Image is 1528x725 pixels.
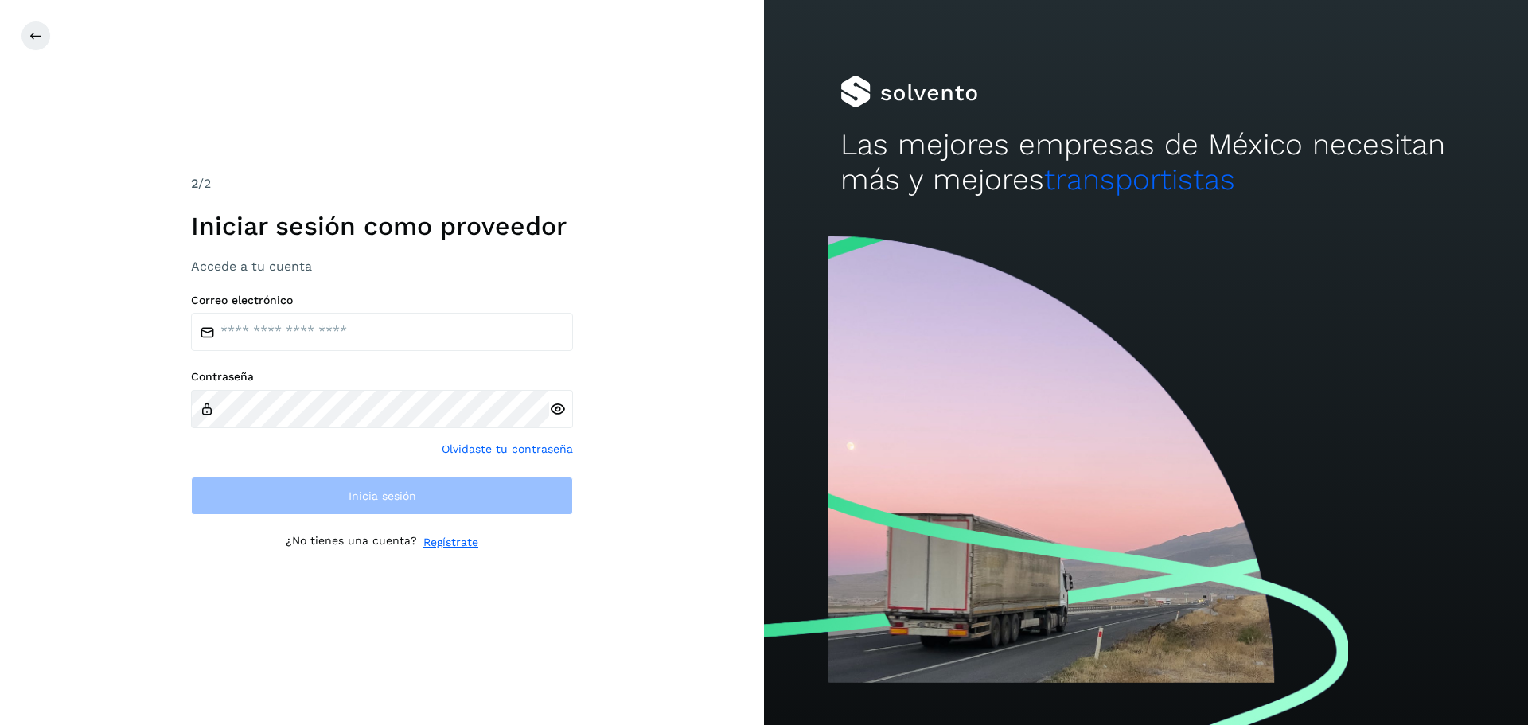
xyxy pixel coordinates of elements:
[1044,162,1235,197] span: transportistas
[191,477,573,515] button: Inicia sesión
[349,490,416,501] span: Inicia sesión
[840,127,1452,198] h2: Las mejores empresas de México necesitan más y mejores
[191,259,573,274] h3: Accede a tu cuenta
[191,176,198,191] span: 2
[286,534,417,551] p: ¿No tienes una cuenta?
[191,294,573,307] label: Correo electrónico
[423,534,478,551] a: Regístrate
[191,174,573,193] div: /2
[442,441,573,458] a: Olvidaste tu contraseña
[191,370,573,384] label: Contraseña
[191,211,573,241] h1: Iniciar sesión como proveedor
